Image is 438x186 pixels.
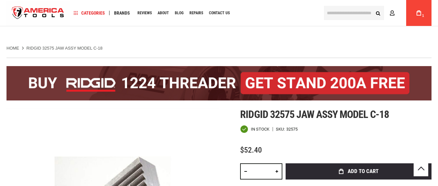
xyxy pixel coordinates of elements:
[6,66,432,100] img: BOGO: Buy the RIDGID® 1224 Threader (26092), get the 92467 200A Stand FREE!
[189,11,203,15] span: Repairs
[114,11,130,15] span: Brands
[372,7,384,19] button: Search
[6,1,70,25] a: store logo
[206,9,233,17] a: Contact Us
[172,9,187,17] a: Blog
[26,46,102,51] strong: RIDGID 32575 Jaw Assy Model C-18
[251,127,269,131] span: In stock
[240,145,262,155] span: $52.40
[155,9,172,17] a: About
[6,1,70,25] img: America Tools
[209,11,230,15] span: Contact Us
[135,9,155,17] a: Reviews
[276,127,286,131] strong: SKU
[422,14,424,17] span: 1
[175,11,184,15] span: Blog
[240,108,389,121] span: Ridgid 32575 jaw assy model c-18
[111,9,133,17] a: Brands
[187,9,206,17] a: Repairs
[158,11,169,15] span: About
[240,125,269,133] div: Availability
[137,11,152,15] span: Reviews
[286,127,298,131] div: 32575
[348,169,379,174] span: Add to Cart
[74,11,105,15] span: Categories
[286,163,432,180] button: Add to Cart
[6,45,19,51] a: Home
[71,9,108,17] a: Categories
